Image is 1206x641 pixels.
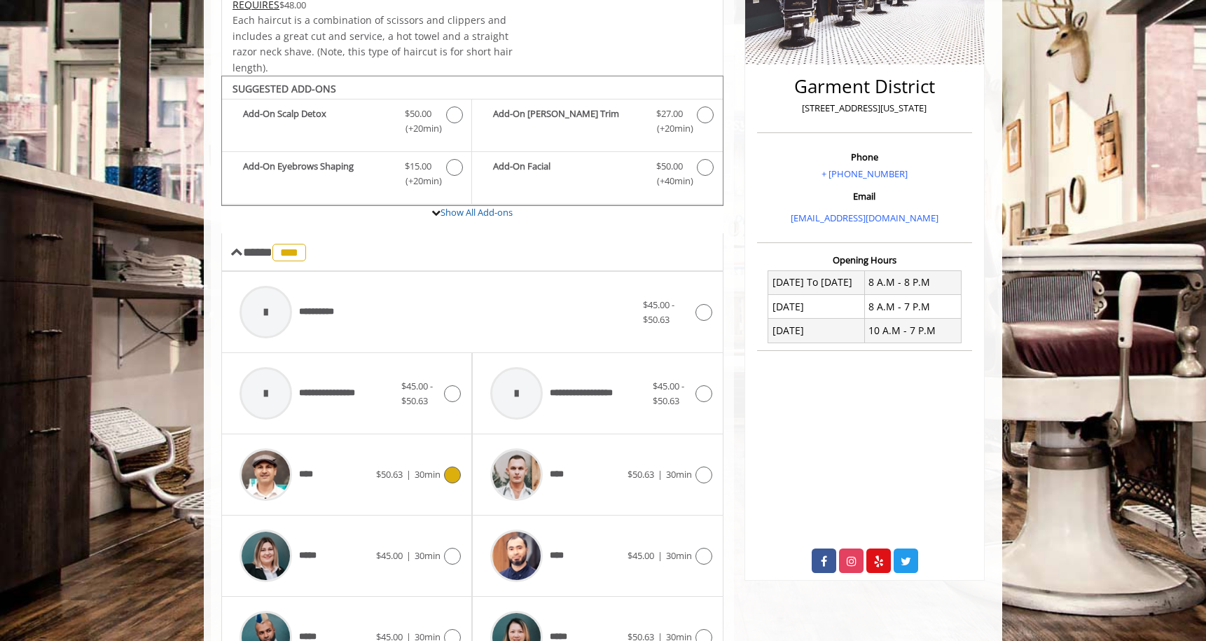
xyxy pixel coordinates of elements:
[376,549,403,562] span: $45.00
[405,106,431,121] span: $50.00
[761,152,969,162] h3: Phone
[233,13,513,74] span: Each haircut is a combination of scissors and clippers and includes a great cut and service, a ho...
[666,549,692,562] span: 30min
[658,549,663,562] span: |
[864,295,961,319] td: 8 A.M - 7 P.M
[398,174,439,188] span: (+20min )
[768,319,865,343] td: [DATE]
[628,468,654,481] span: $50.63
[656,106,683,121] span: $27.00
[493,106,642,136] b: Add-On [PERSON_NAME] Trim
[415,549,441,562] span: 30min
[229,106,464,139] label: Add-On Scalp Detox
[628,549,654,562] span: $45.00
[493,159,642,188] b: Add-On Facial
[479,106,715,139] label: Add-On Beard Trim
[864,270,961,294] td: 8 A.M - 8 P.M
[441,206,513,219] a: Show All Add-ons
[761,76,969,97] h2: Garment District
[649,121,690,136] span: (+20min )
[233,82,336,95] b: SUGGESTED ADD-ONS
[649,174,690,188] span: (+40min )
[415,468,441,481] span: 30min
[864,319,961,343] td: 10 A.M - 7 P.M
[658,468,663,481] span: |
[791,212,938,224] a: [EMAIL_ADDRESS][DOMAIN_NAME]
[643,298,674,326] span: $45.00 - $50.63
[401,380,433,407] span: $45.00 - $50.63
[243,106,391,136] b: Add-On Scalp Detox
[221,76,723,206] div: The Made Man Haircut Add-onS
[406,468,411,481] span: |
[761,191,969,201] h3: Email
[768,270,865,294] td: [DATE] To [DATE]
[653,380,684,407] span: $45.00 - $50.63
[398,121,439,136] span: (+20min )
[757,255,972,265] h3: Opening Hours
[666,468,692,481] span: 30min
[768,295,865,319] td: [DATE]
[405,159,431,174] span: $15.00
[406,549,411,562] span: |
[243,159,391,188] b: Add-On Eyebrows Shaping
[761,101,969,116] p: [STREET_ADDRESS][US_STATE]
[229,159,464,192] label: Add-On Eyebrows Shaping
[479,159,715,192] label: Add-On Facial
[656,159,683,174] span: $50.00
[376,468,403,481] span: $50.63
[822,167,908,180] a: + [PHONE_NUMBER]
